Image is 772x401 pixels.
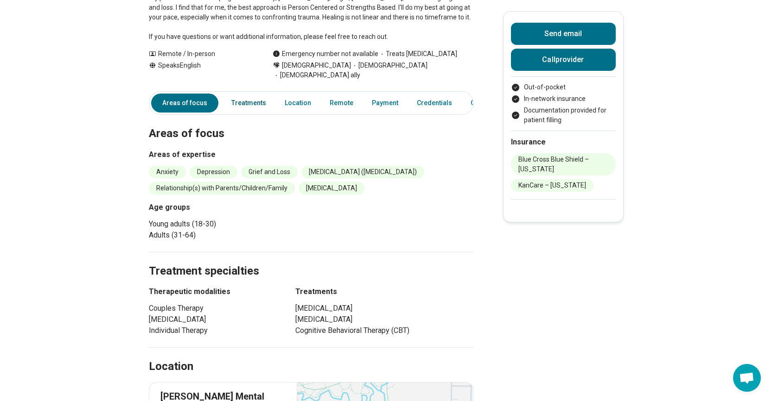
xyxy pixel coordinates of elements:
a: Other [465,94,498,113]
h3: Therapeutic modalities [149,286,279,297]
span: [DEMOGRAPHIC_DATA] [351,61,427,70]
h2: Treatment specialties [149,241,473,279]
h2: Areas of focus [149,104,473,142]
li: [MEDICAL_DATA] ([MEDICAL_DATA]) [301,166,424,178]
h3: Age groups [149,202,307,213]
li: Individual Therapy [149,325,279,336]
li: KanCare – [US_STATE] [511,179,593,192]
li: In-network insurance [511,94,616,104]
li: [MEDICAL_DATA] [295,303,473,314]
div: Remote / In-person [149,49,254,59]
li: Out-of-pocket [511,82,616,92]
h2: Location [149,359,193,375]
li: Depression [190,166,237,178]
li: Couples Therapy [149,303,279,314]
button: Send email [511,23,616,45]
ul: Payment options [511,82,616,125]
span: [DEMOGRAPHIC_DATA] [282,61,351,70]
li: Adults (31-64) [149,230,307,241]
li: [MEDICAL_DATA] [299,182,364,194]
span: Treats [MEDICAL_DATA] [378,49,457,59]
div: Emergency number not available [273,49,378,59]
a: Location [279,94,317,113]
h3: Areas of expertise [149,149,473,160]
div: Speaks English [149,61,254,80]
li: [MEDICAL_DATA] [295,314,473,325]
li: Relationship(s) with Parents/Children/Family [149,182,295,194]
a: Treatments [226,94,272,113]
a: Remote [324,94,359,113]
a: Payment [366,94,404,113]
li: Documentation provided for patient filling [511,106,616,125]
a: Open chat [733,364,761,392]
a: Areas of focus [151,94,218,113]
span: [DEMOGRAPHIC_DATA] ally [273,70,360,80]
h2: Insurance [511,137,616,148]
li: [MEDICAL_DATA] [149,314,279,325]
li: Cognitive Behavioral Therapy (CBT) [295,325,473,336]
button: Callprovider [511,49,616,71]
li: Anxiety [149,166,186,178]
li: Young adults (18-30) [149,219,307,230]
a: Credentials [411,94,458,113]
h3: Treatments [295,286,473,297]
li: Grief and Loss [241,166,298,178]
li: Blue Cross Blue Shield – [US_STATE] [511,153,616,175]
